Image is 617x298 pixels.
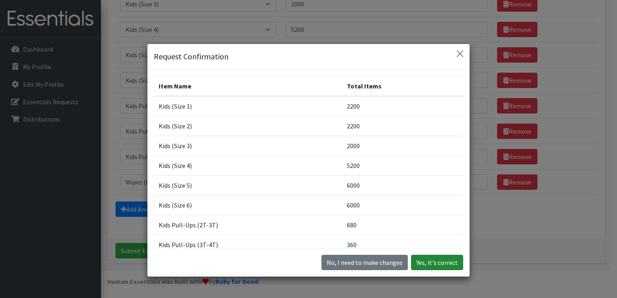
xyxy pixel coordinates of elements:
td: 6000 [342,175,463,195]
h5: Request Confirmation [154,50,229,63]
button: Yes, it's correct [411,255,463,270]
td: Kids Pull-Ups (3T-4T) [154,235,342,254]
th: Total Items [342,76,463,96]
th: Item Name [154,76,342,96]
td: 360 [342,235,463,254]
td: Kids (Size 4) [154,155,342,175]
td: 2200 [342,116,463,136]
td: Kids (Size 6) [154,195,342,215]
button: No I need to make changes [321,255,408,270]
td: 680 [342,215,463,235]
td: Kids (Size 5) [154,175,342,195]
td: Kids (Size 2) [154,116,342,136]
td: 5200 [342,155,463,175]
td: Kids (Size 3) [154,136,342,155]
td: Kids Pull-Ups (2T-3T) [154,215,342,235]
button: Close [453,47,466,60]
td: Kids (Size 1) [154,96,342,116]
td: 2200 [342,96,463,116]
td: 2000 [342,136,463,155]
td: 6000 [342,195,463,215]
